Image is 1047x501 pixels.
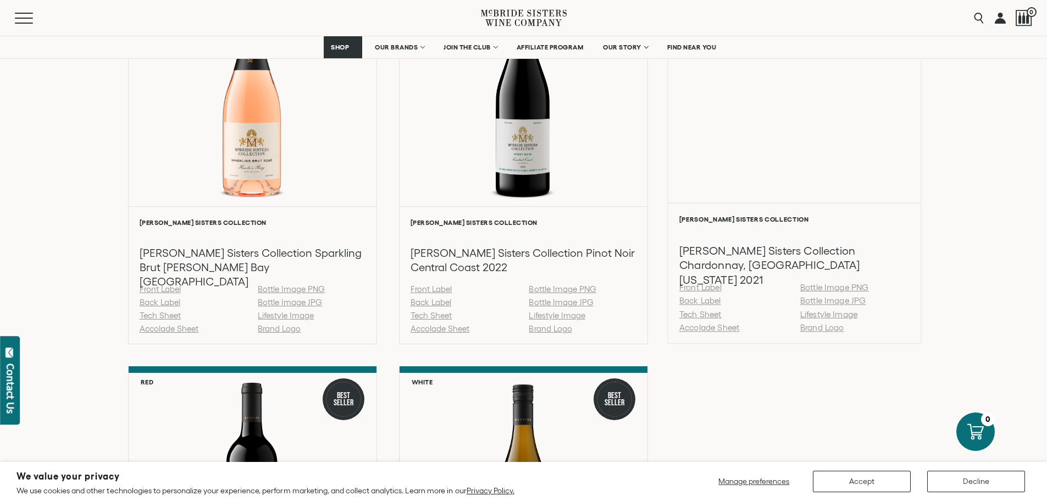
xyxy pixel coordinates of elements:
a: Lifestyle Image [800,310,857,319]
span: FIND NEAR YOU [667,43,717,51]
a: Back Label [411,298,451,307]
span: AFFILIATE PROGRAM [517,43,584,51]
h6: Red [141,378,154,386]
span: OUR STORY [603,43,641,51]
a: Bottle Image PNG [800,283,869,292]
a: Front Label [140,284,181,294]
a: OUR BRANDS [368,36,431,58]
a: OUR STORY [596,36,655,58]
button: Accept [813,471,911,492]
a: Bottle Image JPG [529,298,593,307]
a: Brand Logo [258,324,301,333]
a: Accolade Sheet [140,324,198,333]
span: OUR BRANDS [375,43,418,51]
h6: White [412,378,433,386]
a: Lifestyle Image [529,311,585,320]
h3: [PERSON_NAME] Sisters Collection Chardonnay, [GEOGRAPHIC_DATA][US_STATE] 2021 [679,244,910,288]
div: 0 [981,412,995,426]
a: Accolade Sheet [411,324,469,333]
span: SHOP [331,43,350,51]
a: Back Label [679,296,721,305]
a: Accolade Sheet [679,323,739,332]
a: Bottle Image JPG [258,298,322,307]
p: We use cookies and other technologies to personalize your experience, perform marketing, and coll... [16,486,514,496]
a: Bottle Image PNG [529,284,596,294]
a: Lifestyle Image [258,311,314,320]
a: Bottle Image JPG [800,296,866,305]
span: Manage preferences [718,477,789,486]
a: JOIN THE CLUB [436,36,504,58]
h6: [PERSON_NAME] Sisters Collection [679,216,910,223]
span: JOIN THE CLUB [444,43,491,51]
a: Brand Logo [529,324,572,333]
a: AFFILIATE PROGRAM [509,36,591,58]
button: Mobile Menu Trigger [15,13,54,24]
button: Decline [927,471,1025,492]
a: Tech Sheet [140,311,181,320]
a: Brand Logo [800,323,844,332]
h3: [PERSON_NAME] Sisters Collection Sparkling Brut [PERSON_NAME] Bay [GEOGRAPHIC_DATA] [140,246,365,289]
h6: [PERSON_NAME] Sisters Collection [140,219,365,226]
h6: [PERSON_NAME] Sisters Collection [411,219,636,226]
a: Front Label [679,283,722,292]
a: Back Label [140,298,180,307]
a: Bottle Image PNG [258,284,325,294]
button: Manage preferences [712,471,796,492]
a: SHOP [324,36,362,58]
a: Tech Sheet [679,310,722,319]
span: 0 [1027,7,1037,17]
div: Contact Us [5,364,16,414]
h2: We value your privacy [16,472,514,481]
a: Front Label [411,284,452,294]
h3: [PERSON_NAME] Sisters Collection Pinot Noir Central Coast 2022 [411,246,636,274]
a: FIND NEAR YOU [660,36,724,58]
a: Privacy Policy. [467,486,514,495]
a: Tech Sheet [411,311,452,320]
